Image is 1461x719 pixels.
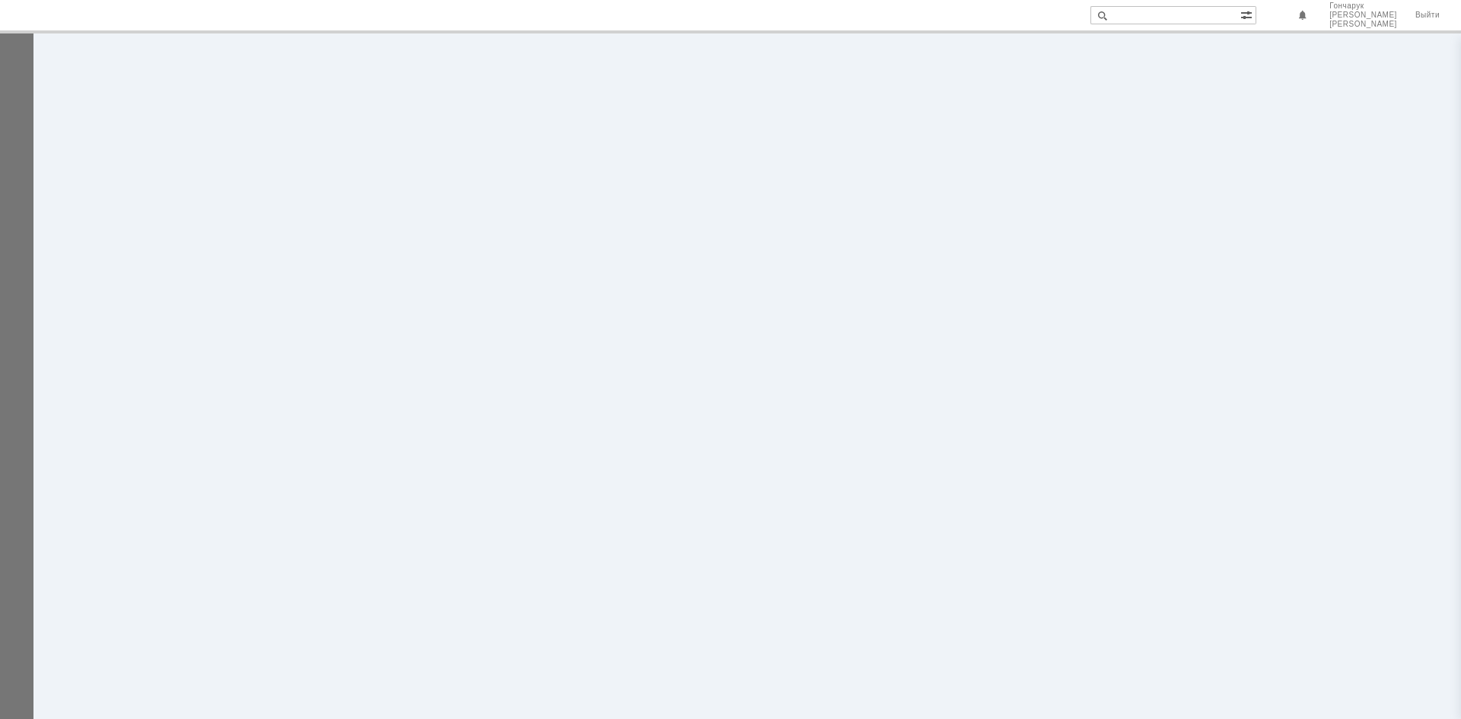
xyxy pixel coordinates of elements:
[18,9,30,21] img: logo
[1240,7,1256,21] span: Расширенный поиск
[1329,11,1397,20] span: [PERSON_NAME]
[1329,2,1364,11] span: Гончарук
[1329,20,1397,29] span: [PERSON_NAME]
[18,9,30,21] a: Перейти на домашнюю страницу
